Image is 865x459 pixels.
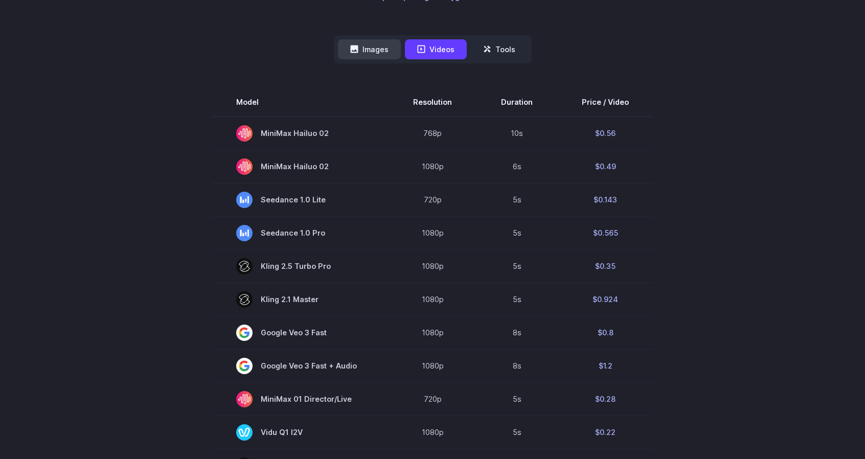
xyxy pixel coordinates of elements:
td: $0.49 [557,150,653,183]
td: 1080p [389,150,476,183]
td: $0.565 [557,216,653,249]
td: 1080p [389,349,476,382]
span: MiniMax Hailuo 02 [236,158,364,175]
td: $0.35 [557,249,653,283]
th: Resolution [389,88,476,117]
td: $0.143 [557,183,653,216]
td: $1.2 [557,349,653,382]
td: $0.56 [557,117,653,150]
td: $0.22 [557,416,653,449]
span: Seedance 1.0 Lite [236,192,364,208]
td: 720p [389,183,476,216]
td: $0.8 [557,316,653,349]
span: Vidu Q1 I2V [236,424,364,441]
td: 720p [389,382,476,416]
span: MiniMax 01 Director/Live [236,391,364,407]
th: Model [212,88,389,117]
button: Tools [471,39,528,59]
td: 5s [476,382,557,416]
td: 1080p [389,416,476,449]
button: Images [338,39,401,59]
td: 1080p [389,283,476,316]
span: MiniMax Hailuo 02 [236,125,364,142]
span: Google Veo 3 Fast + Audio [236,358,364,374]
td: 768p [389,117,476,150]
td: 5s [476,283,557,316]
td: 1080p [389,316,476,349]
th: Price / Video [557,88,653,117]
td: $0.924 [557,283,653,316]
td: $0.28 [557,382,653,416]
span: Kling 2.5 Turbo Pro [236,258,364,274]
td: 8s [476,316,557,349]
td: 5s [476,416,557,449]
td: 1080p [389,249,476,283]
td: 8s [476,349,557,382]
td: 6s [476,150,557,183]
td: 10s [476,117,557,150]
span: Seedance 1.0 Pro [236,225,364,241]
th: Duration [476,88,557,117]
td: 5s [476,183,557,216]
span: Google Veo 3 Fast [236,325,364,341]
td: 1080p [389,216,476,249]
td: 5s [476,216,557,249]
button: Videos [405,39,467,59]
td: 5s [476,249,557,283]
span: Kling 2.1 Master [236,291,364,308]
